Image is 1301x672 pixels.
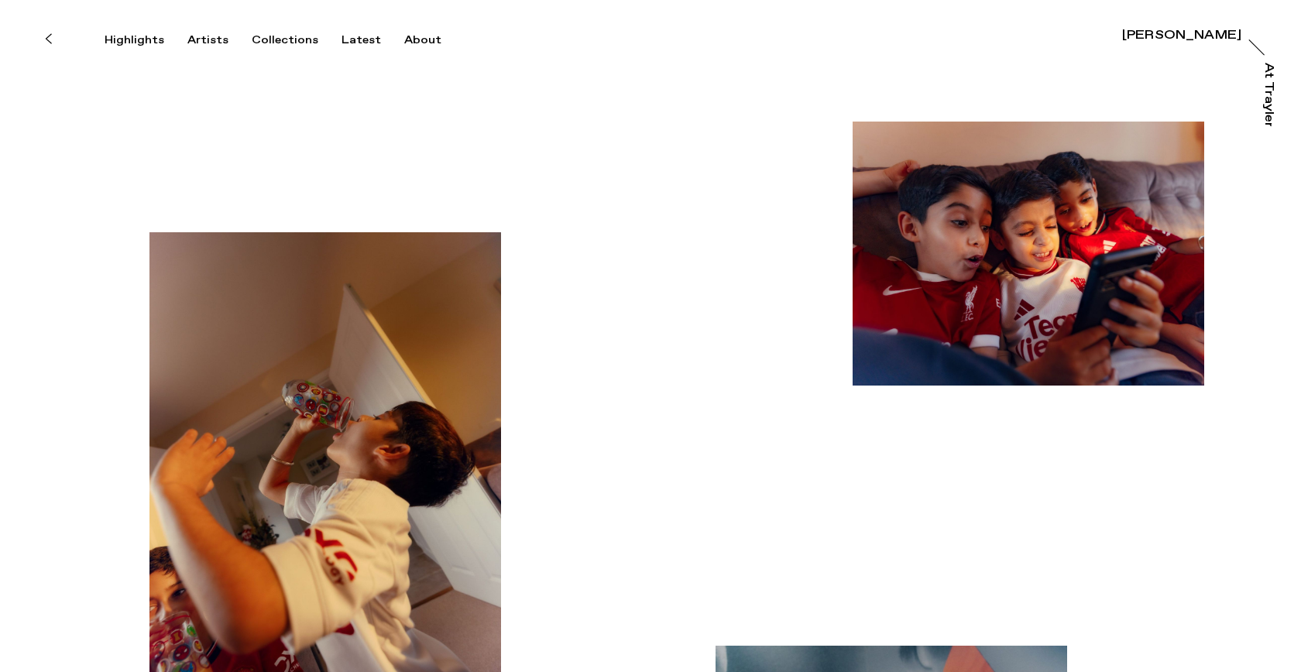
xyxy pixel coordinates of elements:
[404,33,465,47] button: About
[187,33,252,47] button: Artists
[105,33,164,47] div: Highlights
[1259,63,1275,126] a: At Trayler
[342,33,404,47] button: Latest
[1122,29,1241,45] a: [PERSON_NAME]
[404,33,441,47] div: About
[1262,63,1275,129] div: At Trayler
[252,33,342,47] button: Collections
[187,33,228,47] div: Artists
[252,33,318,47] div: Collections
[342,33,381,47] div: Latest
[105,33,187,47] button: Highlights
